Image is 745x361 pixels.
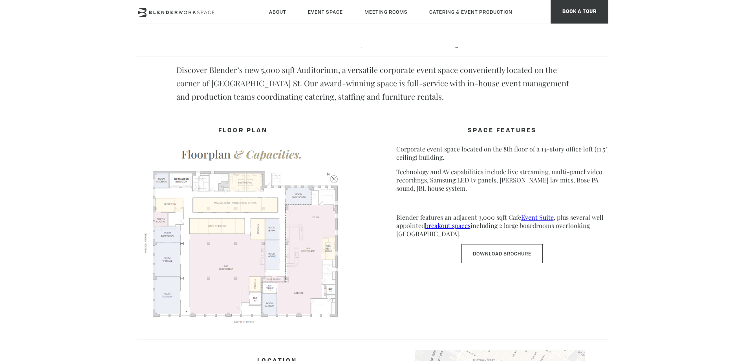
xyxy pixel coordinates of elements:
[425,221,470,230] a: breakout spaces
[604,261,745,361] iframe: Chat Widget
[137,124,349,139] h4: FLOOR PLAN
[435,38,491,50] span: starting at $350/hr
[298,38,313,50] span: 350
[521,213,554,221] a: Event Suite
[264,38,278,50] span: 250
[137,142,349,325] img: FLOORPLAN-Screenshot-2025.png
[396,124,608,139] h4: SPACE FEATURES
[461,244,543,263] a: Download Brochure
[176,63,569,103] p: Discover Blender’s new 5,000 sqft Auditorium, a versatile corporate event space conveniently loca...
[396,213,608,238] p: Blender features an adjacent 3,000 sqft Cafe , plus several well appointed including 2 large boar...
[335,38,368,50] span: 5,000 sqft
[396,168,608,192] p: Technology and AV capabilities include live streaming, multi-panel video recordings, Samsung LED ...
[387,38,415,50] span: 2 hr min.
[396,145,608,161] p: Corporate event space located on the 8th floor of a 14-story office loft (11.5′ ceiling) building.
